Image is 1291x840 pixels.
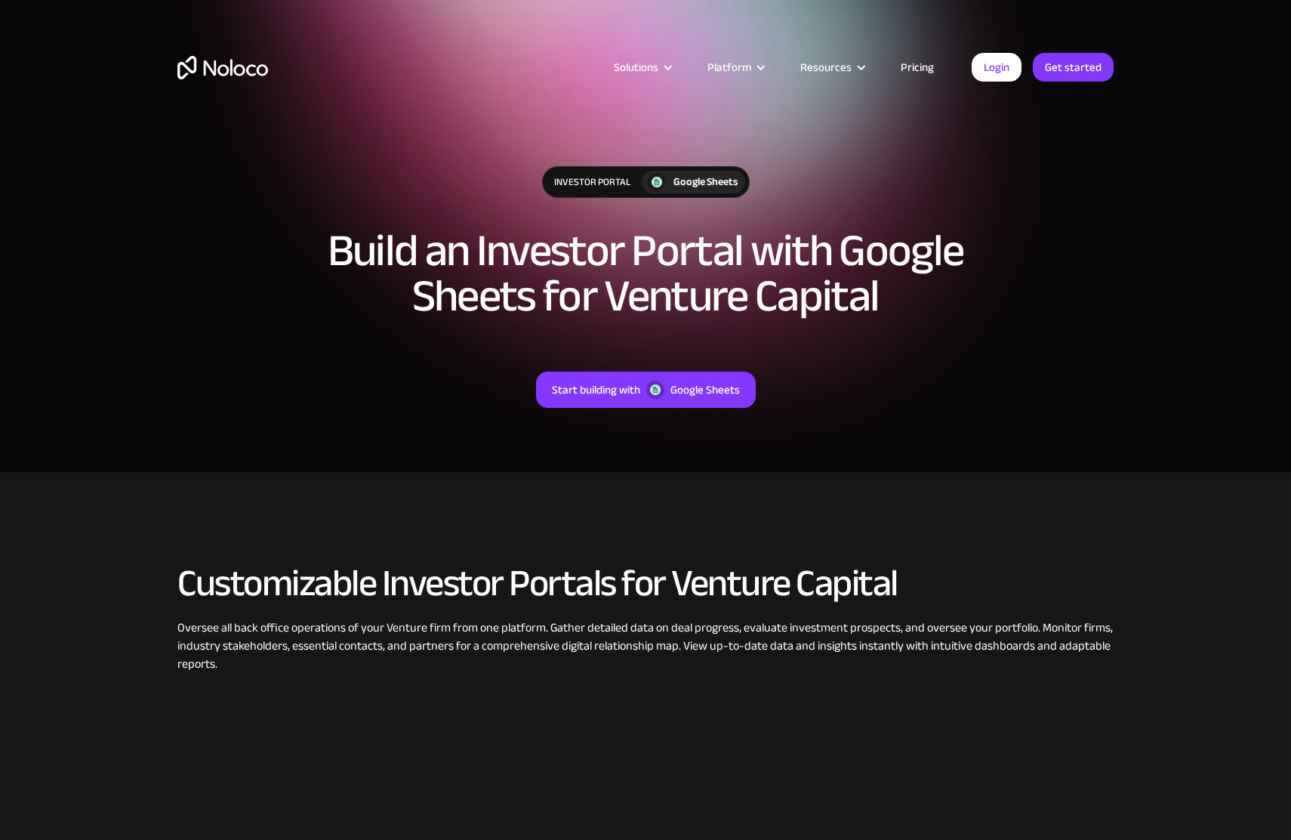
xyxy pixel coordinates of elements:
[306,228,985,319] h1: Build an Investor Portal with Google Sheets for Venture Capital
[552,380,640,400] div: Start building with
[673,174,738,190] div: Google Sheets
[882,57,953,77] a: Pricing
[595,57,689,77] div: Solutions
[543,167,642,197] div: Investor Portal
[972,53,1021,82] a: Login
[536,372,756,408] a: Start building withGoogle Sheets
[614,57,658,77] div: Solutions
[670,380,740,400] div: Google Sheets
[800,57,852,77] div: Resources
[1033,53,1114,82] a: Get started
[177,56,268,79] a: home
[707,57,751,77] div: Platform
[689,57,781,77] div: Platform
[781,57,882,77] div: Resources
[177,563,1114,604] h2: Customizable Investor Portals for Venture Capital
[177,619,1114,673] div: Oversee all back office operations of your Venture firm from one platform. Gather detailed data o...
